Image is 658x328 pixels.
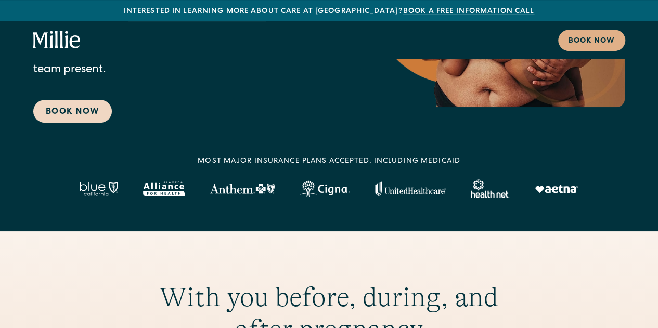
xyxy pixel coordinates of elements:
img: Blue California logo [80,181,118,196]
img: United Healthcare logo [375,181,446,196]
img: Alameda Alliance logo [143,181,184,196]
a: Book a free information call [403,8,534,15]
img: Healthnet logo [471,179,510,198]
a: Book Now [33,100,112,123]
a: home [33,31,81,49]
div: MOST MAJOR INSURANCE PLANS ACCEPTED, INCLUDING MEDICAID [198,156,460,167]
img: Cigna logo [300,180,350,197]
a: Book now [558,30,625,51]
div: Book now [569,36,615,47]
img: Aetna logo [535,185,578,193]
img: Anthem Logo [210,183,275,194]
